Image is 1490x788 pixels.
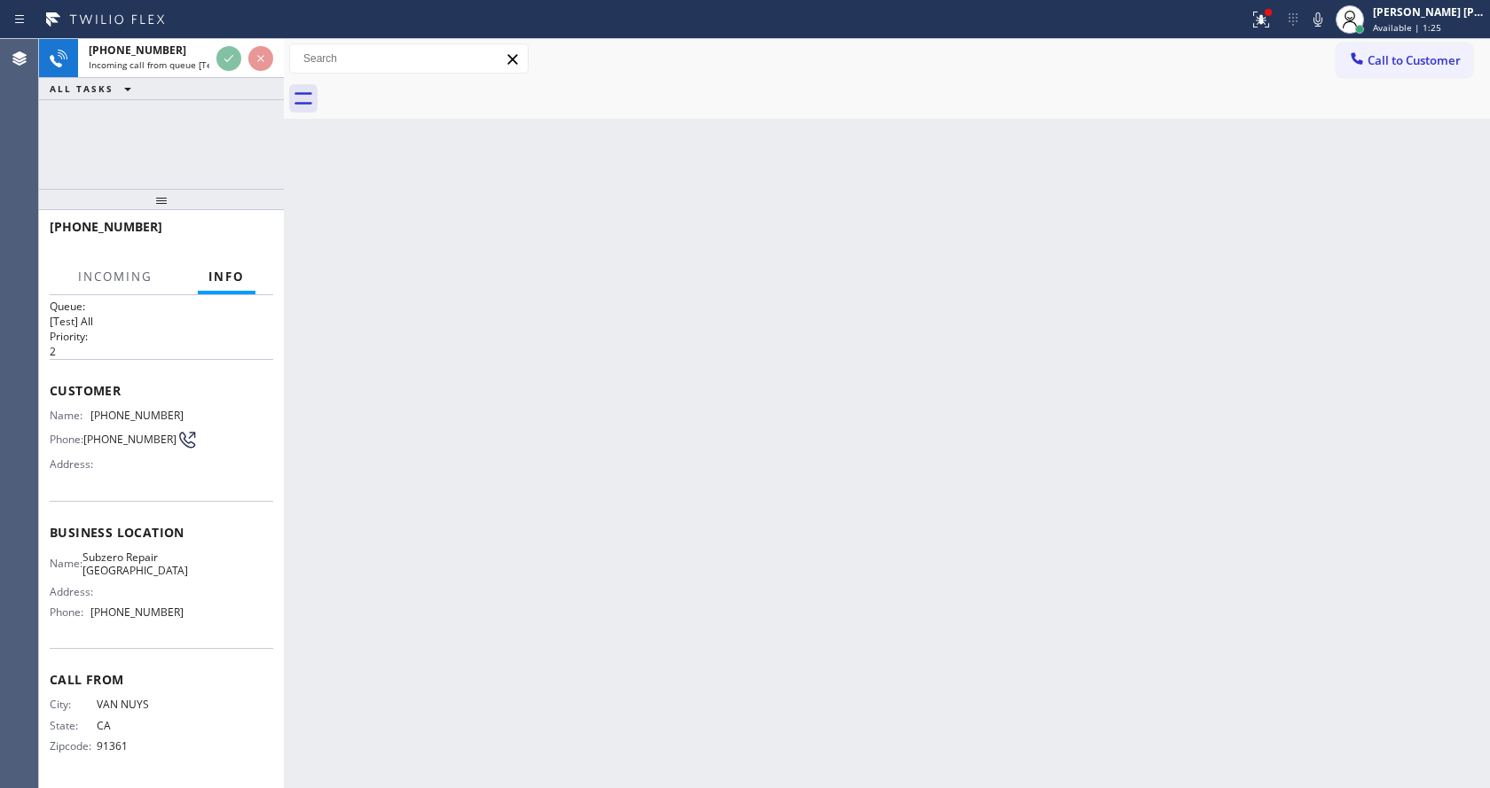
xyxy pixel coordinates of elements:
span: Address: [50,457,97,471]
span: Phone: [50,433,83,446]
p: [Test] All [50,314,273,329]
span: [PHONE_NUMBER] [90,605,184,619]
span: Incoming call from queue [Test] All [89,59,236,71]
span: CA [97,719,184,732]
span: Call From [50,671,273,688]
button: Reject [248,46,273,71]
span: [PHONE_NUMBER] [50,218,162,235]
span: Name: [50,409,90,422]
input: Search [290,44,528,73]
h2: Queue: [50,299,273,314]
div: [PERSON_NAME] [PERSON_NAME] [1373,4,1485,20]
span: Business location [50,524,273,541]
span: 91361 [97,739,184,753]
button: Accept [216,46,241,71]
span: Subzero Repair [GEOGRAPHIC_DATA] [82,550,188,578]
span: Available | 1:25 [1373,21,1441,34]
p: 2 [50,344,273,359]
button: Incoming [67,260,163,294]
button: ALL TASKS [39,78,149,99]
span: Zipcode: [50,739,97,753]
span: Name: [50,557,82,570]
span: Address: [50,585,97,598]
span: Call to Customer [1368,52,1461,68]
span: ALL TASKS [50,82,114,95]
span: Phone: [50,605,90,619]
span: [PHONE_NUMBER] [89,43,186,58]
button: Mute [1306,7,1330,32]
span: VAN NUYS [97,698,184,711]
span: Info [208,269,245,285]
span: [PHONE_NUMBER] [83,433,176,446]
span: Customer [50,382,273,399]
button: Call to Customer [1337,43,1472,77]
span: [PHONE_NUMBER] [90,409,184,422]
span: Incoming [78,269,153,285]
h2: Priority: [50,329,273,344]
span: City: [50,698,97,711]
button: Info [198,260,255,294]
span: State: [50,719,97,732]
